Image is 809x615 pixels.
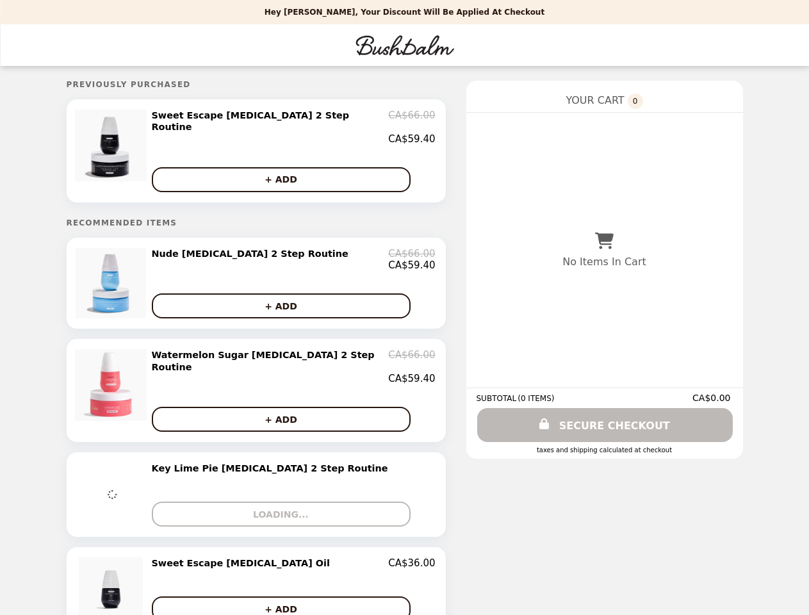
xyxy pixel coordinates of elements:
[354,32,455,58] img: Brand Logo
[388,110,435,133] p: CA$66.00
[388,248,435,259] p: CA$66.00
[265,8,544,17] p: Hey [PERSON_NAME], your discount will be applied at checkout
[152,293,411,318] button: + ADD
[76,248,149,318] img: Nude Ingrown Hair 2 Step Routine
[477,447,733,454] div: Taxes and Shipping calculated at checkout
[67,218,446,227] h5: Recommended Items
[566,94,624,106] span: YOUR CART
[152,110,389,133] h2: Sweet Escape [MEDICAL_DATA] 2 Step Routine
[67,80,446,89] h5: Previously Purchased
[75,349,150,421] img: Watermelon Sugar Ingrown Hair 2 Step Routine
[692,393,732,403] span: CA$0.00
[628,94,643,109] span: 0
[152,248,354,259] h2: Nude [MEDICAL_DATA] 2 Step Routine
[152,557,335,569] h2: Sweet Escape [MEDICAL_DATA] Oil
[152,463,393,474] h2: Key Lime Pie [MEDICAL_DATA] 2 Step Routine
[388,259,435,271] p: CA$59.40
[562,256,646,268] p: No Items In Cart
[152,167,411,192] button: + ADD
[152,407,411,432] button: + ADD
[477,394,518,403] span: SUBTOTAL
[388,349,435,373] p: CA$66.00
[152,349,389,373] h2: Watermelon Sugar [MEDICAL_DATA] 2 Step Routine
[518,394,554,403] span: ( 0 ITEMS )
[388,133,435,145] p: CA$59.40
[388,373,435,384] p: CA$59.40
[388,557,435,569] p: CA$36.00
[75,110,150,181] img: Sweet Escape Ingrown Hair 2 Step Routine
